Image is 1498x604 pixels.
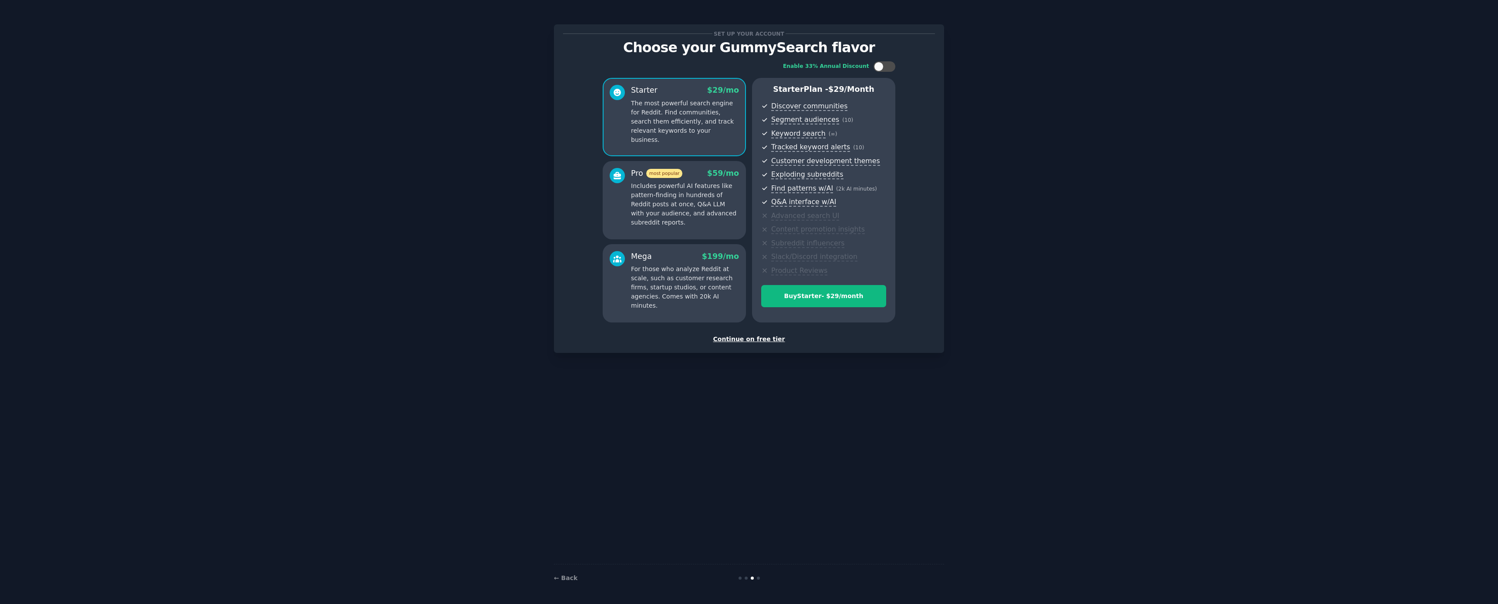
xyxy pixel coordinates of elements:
[771,211,839,221] span: Advanced search UI
[762,292,886,301] div: Buy Starter - $ 29 /month
[631,265,739,310] p: For those who analyze Reddit at scale, such as customer research firms, startup studios, or conte...
[771,239,844,248] span: Subreddit influencers
[707,169,739,178] span: $ 59 /mo
[771,157,880,166] span: Customer development themes
[829,131,837,137] span: ( ∞ )
[707,86,739,94] span: $ 29 /mo
[771,225,865,234] span: Content promotion insights
[771,252,857,262] span: Slack/Discord integration
[712,29,786,38] span: Set up your account
[771,184,833,193] span: Find patterns w/AI
[842,117,853,123] span: ( 10 )
[761,84,886,95] p: Starter Plan -
[631,168,682,179] div: Pro
[783,63,869,70] div: Enable 33% Annual Discount
[554,574,577,581] a: ← Back
[646,169,683,178] span: most popular
[771,198,836,207] span: Q&A interface w/AI
[771,115,839,124] span: Segment audiences
[563,40,935,55] p: Choose your GummySearch flavor
[853,144,864,151] span: ( 10 )
[702,252,739,261] span: $ 199 /mo
[771,170,843,179] span: Exploding subreddits
[771,129,826,138] span: Keyword search
[631,181,739,227] p: Includes powerful AI features like pattern-finding in hundreds of Reddit posts at once, Q&A LLM w...
[771,102,847,111] span: Discover communities
[771,266,827,275] span: Product Reviews
[631,85,658,96] div: Starter
[836,186,877,192] span: ( 2k AI minutes )
[761,285,886,307] button: BuyStarter- $29/month
[631,99,739,144] p: The most powerful search engine for Reddit. Find communities, search them efficiently, and track ...
[631,251,652,262] div: Mega
[771,143,850,152] span: Tracked keyword alerts
[563,335,935,344] div: Continue on free tier
[828,85,874,94] span: $ 29 /month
